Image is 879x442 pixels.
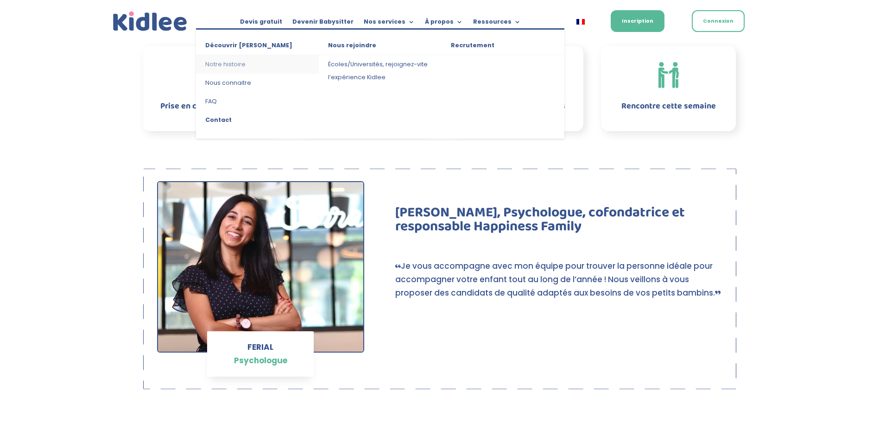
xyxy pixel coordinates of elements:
[158,182,364,352] img: IMG_5058
[473,19,521,29] a: Ressources
[319,55,442,87] a: Écoles/Universités, rejoignez-vite l’expérience Kidlee
[234,355,287,366] span: Psychologue
[692,10,745,32] a: Connexion
[292,19,354,29] a: Devenir Babysitter
[196,55,319,74] a: Notre histoire
[576,19,585,25] img: Français
[226,341,295,367] p: FERIAL
[111,9,190,34] img: logo_kidlee_bleu
[442,39,564,55] a: Recrutement
[240,19,282,29] a: Devis gratuit
[395,259,722,300] p: Je vous accompagne avec mon équipe pour trouver la personne idéale pour accompagner votre enfant ...
[395,206,722,238] h2: [PERSON_NAME], Psychologue, cofondatrice et responsable Happiness Family
[611,10,664,32] a: Inscription
[111,9,190,34] a: Kidlee Logo
[160,100,260,113] span: Prise en charge immédiate
[196,111,319,129] a: Contact
[196,74,319,92] a: Nous connaitre
[425,19,463,29] a: À propos
[364,19,415,29] a: Nos services
[196,39,319,55] a: Découvrir [PERSON_NAME]
[621,100,716,113] span: Rencontre cette semaine
[319,39,442,55] a: Nous rejoindre
[196,92,319,111] a: FAQ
